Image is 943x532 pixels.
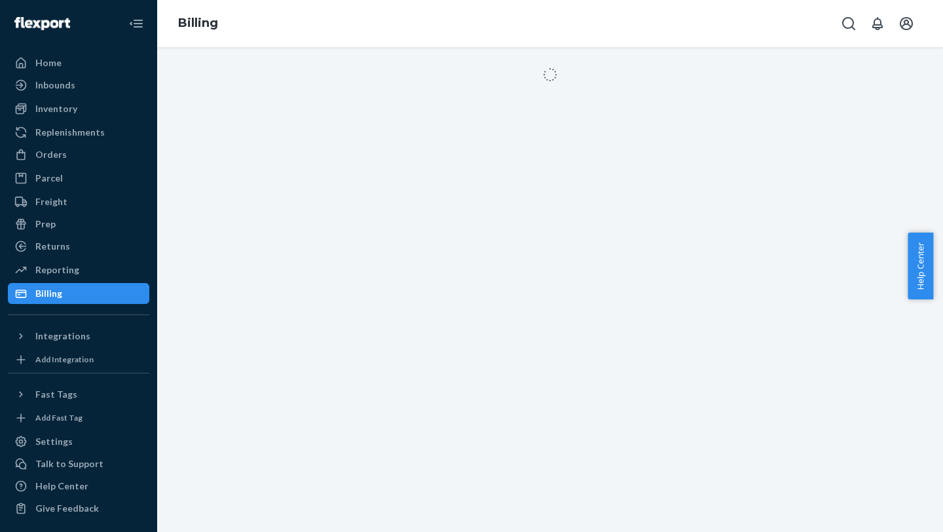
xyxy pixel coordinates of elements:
[8,410,149,426] a: Add Fast Tag
[35,263,79,276] div: Reporting
[35,195,67,208] div: Freight
[836,10,862,37] button: Open Search Box
[35,480,88,493] div: Help Center
[35,172,63,185] div: Parcel
[35,79,75,92] div: Inbounds
[35,330,90,343] div: Integrations
[8,75,149,96] a: Inbounds
[35,412,83,423] div: Add Fast Tag
[35,218,56,231] div: Prep
[8,326,149,347] button: Integrations
[35,435,73,448] div: Settings
[8,236,149,257] a: Returns
[35,502,99,515] div: Give Feedback
[908,233,933,299] button: Help Center
[168,5,229,43] ol: breadcrumbs
[8,476,149,497] a: Help Center
[8,214,149,235] a: Prep
[35,102,77,115] div: Inventory
[8,431,149,452] a: Settings
[123,10,149,37] button: Close Navigation
[35,56,62,69] div: Home
[8,98,149,119] a: Inventory
[35,388,77,401] div: Fast Tags
[8,352,149,368] a: Add Integration
[8,52,149,73] a: Home
[35,148,67,161] div: Orders
[8,384,149,405] button: Fast Tags
[35,457,103,470] div: Talk to Support
[8,498,149,519] button: Give Feedback
[8,259,149,280] a: Reporting
[8,453,149,474] a: Talk to Support
[35,354,94,365] div: Add Integration
[8,191,149,212] a: Freight
[178,16,218,30] a: Billing
[35,126,105,139] div: Replenishments
[8,283,149,304] a: Billing
[8,122,149,143] a: Replenishments
[8,168,149,189] a: Parcel
[8,144,149,165] a: Orders
[35,240,70,253] div: Returns
[14,17,70,30] img: Flexport logo
[864,10,891,37] button: Open notifications
[35,287,62,300] div: Billing
[893,10,919,37] button: Open account menu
